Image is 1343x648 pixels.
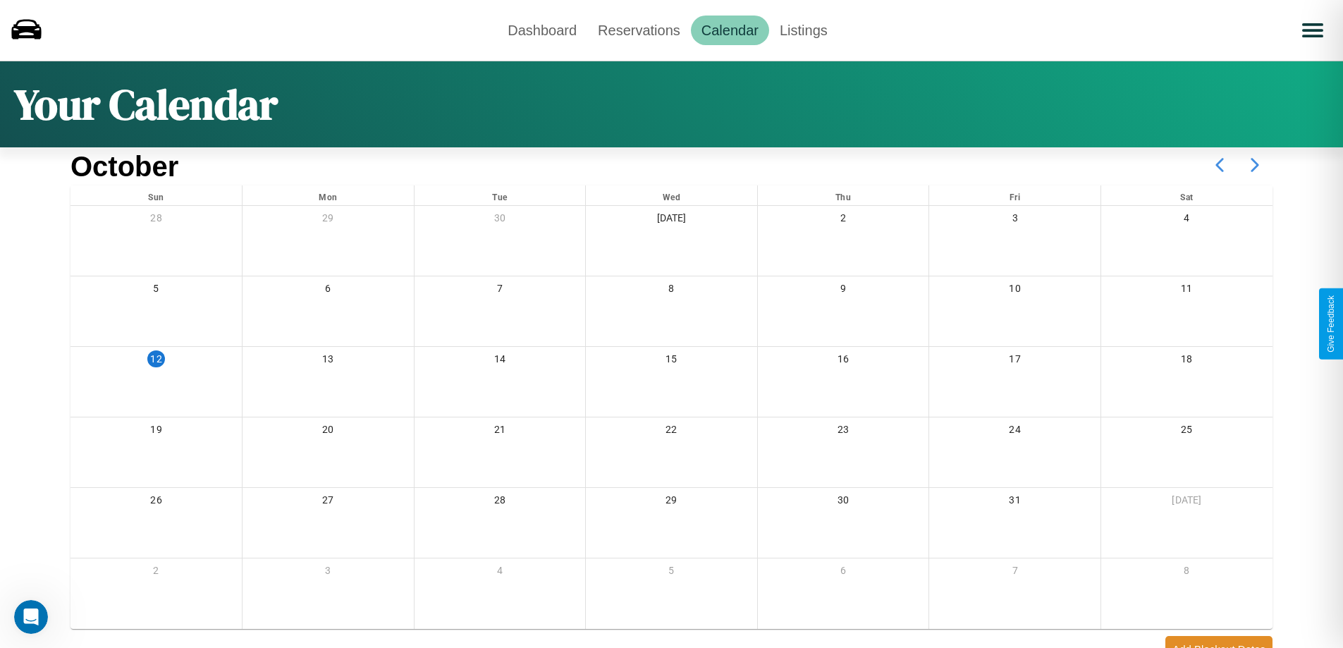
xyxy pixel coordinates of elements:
[586,488,757,517] div: 29
[586,558,757,587] div: 5
[1101,488,1273,517] div: [DATE]
[586,185,757,205] div: Wed
[70,558,242,587] div: 2
[70,417,242,446] div: 19
[243,417,414,446] div: 20
[929,417,1100,446] div: 24
[929,488,1100,517] div: 31
[243,558,414,587] div: 3
[70,276,242,305] div: 5
[758,206,929,235] div: 2
[415,417,586,446] div: 21
[415,185,586,205] div: Tue
[243,185,414,205] div: Mon
[769,16,838,45] a: Listings
[1101,558,1273,587] div: 8
[415,206,586,235] div: 30
[415,488,586,517] div: 28
[929,347,1100,376] div: 17
[586,206,757,235] div: [DATE]
[929,206,1100,235] div: 3
[243,347,414,376] div: 13
[70,185,242,205] div: Sun
[147,350,164,367] div: 12
[243,488,414,517] div: 27
[691,16,769,45] a: Calendar
[1101,206,1273,235] div: 4
[415,276,586,305] div: 7
[1101,417,1273,446] div: 25
[929,558,1100,587] div: 7
[70,151,178,183] h2: October
[1326,295,1336,353] div: Give Feedback
[1293,11,1332,50] button: Open menu
[415,558,586,587] div: 4
[1101,185,1273,205] div: Sat
[587,16,691,45] a: Reservations
[1101,276,1273,305] div: 11
[586,417,757,446] div: 22
[243,276,414,305] div: 6
[70,206,242,235] div: 28
[586,347,757,376] div: 15
[586,276,757,305] div: 8
[929,185,1100,205] div: Fri
[497,16,587,45] a: Dashboard
[758,417,929,446] div: 23
[70,488,242,517] div: 26
[14,600,48,634] iframe: Intercom live chat
[758,558,929,587] div: 6
[758,276,929,305] div: 9
[929,276,1100,305] div: 10
[758,347,929,376] div: 16
[758,488,929,517] div: 30
[243,206,414,235] div: 29
[1101,347,1273,376] div: 18
[758,185,929,205] div: Thu
[415,347,586,376] div: 14
[14,75,278,133] h1: Your Calendar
